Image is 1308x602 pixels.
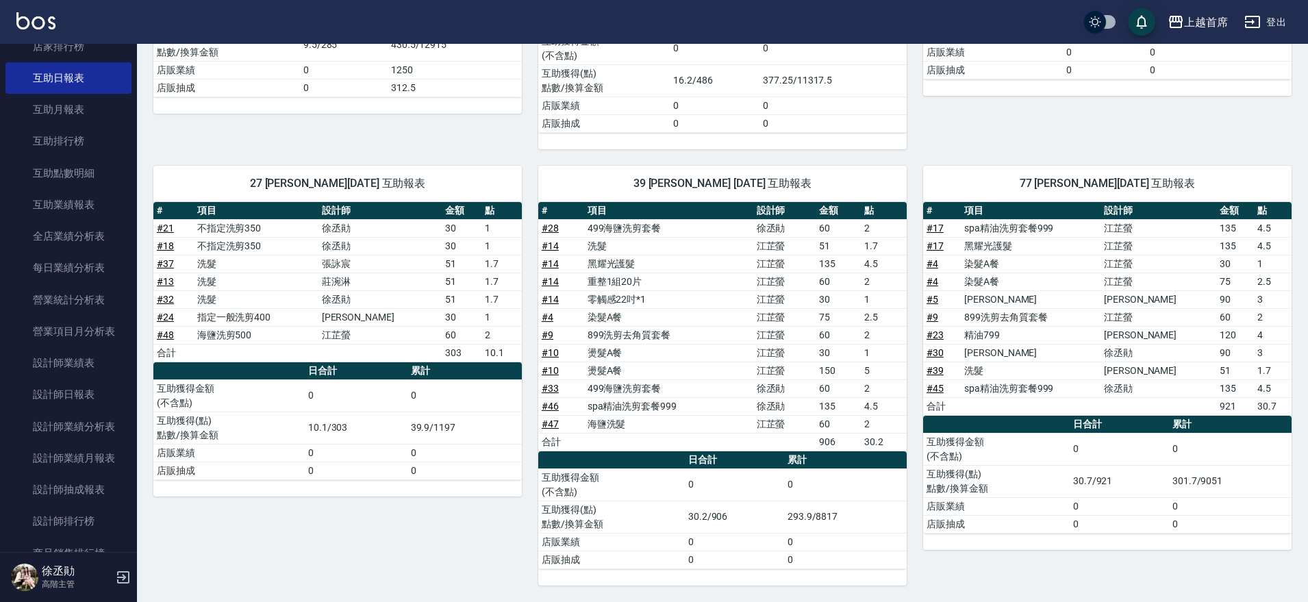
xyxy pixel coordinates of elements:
td: 10.1/303 [305,412,407,444]
td: 39.9/1197 [407,412,522,444]
td: 0 [1169,497,1292,515]
td: 海鹽洗髮 [584,415,753,433]
td: 江芷螢 [753,362,816,379]
a: #14 [542,276,559,287]
td: 135 [816,397,861,415]
td: 店販業績 [153,444,305,462]
td: 10.1 [481,344,522,362]
th: 累計 [784,451,907,469]
td: 1 [481,308,522,326]
td: 30.7/921 [1070,465,1169,497]
td: 互助獲得金額 (不含點) [538,32,670,64]
td: [PERSON_NAME] [961,344,1101,362]
td: 店販抽成 [923,61,1063,79]
th: 點 [1254,202,1292,220]
a: #23 [927,329,944,340]
button: 上越首席 [1162,8,1233,36]
a: #28 [542,223,559,234]
td: 燙髮A餐 [584,344,753,362]
td: 1.7 [481,290,522,308]
th: # [153,202,194,220]
td: 江芷螢 [753,273,816,290]
a: #32 [157,294,174,305]
th: 設計師 [318,202,442,220]
a: 營業統計分析表 [5,284,131,316]
td: 合計 [153,344,194,362]
td: 899洗剪去角質套餐 [961,308,1101,326]
img: Person [11,564,38,591]
td: 30.7 [1254,397,1292,415]
td: 不指定洗剪350 [194,219,318,237]
td: 51 [442,290,482,308]
td: 0 [759,114,907,132]
td: 30 [1216,255,1254,273]
td: 合計 [538,433,584,451]
td: spa精油洗剪套餐999 [961,379,1101,397]
th: 金額 [816,202,861,220]
td: 3 [1254,290,1292,308]
a: 互助排行榜 [5,125,131,157]
td: 0 [1070,497,1169,515]
td: 江芷螢 [1101,237,1216,255]
td: 90 [1216,290,1254,308]
td: 店販業績 [923,43,1063,61]
td: 75 [1216,273,1254,290]
th: 項目 [961,202,1101,220]
th: 點 [861,202,907,220]
td: 1 [861,290,907,308]
td: 2.5 [1254,273,1292,290]
td: 店販抽成 [538,114,670,132]
button: save [1128,8,1155,36]
td: 430.5/12915 [388,29,522,61]
td: 徐丞勛 [753,397,816,415]
td: [PERSON_NAME] [1101,326,1216,344]
a: #14 [542,258,559,269]
td: 30 [442,308,482,326]
a: #30 [927,347,944,358]
td: 店販抽成 [153,79,300,97]
td: 精油799 [961,326,1101,344]
td: 1 [481,219,522,237]
td: 0 [1169,515,1292,533]
p: 高階主管 [42,578,112,590]
td: 499海鹽洗剪套餐 [584,219,753,237]
a: #17 [927,240,944,251]
td: 0 [670,114,759,132]
td: 0 [759,97,907,114]
td: 150 [816,362,861,379]
td: 60 [816,273,861,290]
td: 江芷螢 [753,415,816,433]
th: 設計師 [1101,202,1216,220]
td: 75 [816,308,861,326]
td: 洗髮 [194,255,318,273]
td: 90 [1216,344,1254,362]
th: 日合計 [1070,416,1169,434]
td: 51 [442,255,482,273]
span: 39 [PERSON_NAME] [DATE] 互助報表 [555,177,890,190]
a: 設計師業績分析表 [5,411,131,442]
table: a dense table [538,451,907,569]
a: #24 [157,312,174,323]
a: #37 [157,258,174,269]
td: 4 [1254,326,1292,344]
td: 0 [1070,515,1169,533]
td: 徐丞勛 [1101,379,1216,397]
td: spa精油洗剪套餐999 [961,219,1101,237]
th: 日合計 [305,362,407,380]
table: a dense table [923,202,1292,416]
td: 303 [442,344,482,362]
td: 51 [1216,362,1254,379]
td: 2 [861,326,907,344]
td: 江芷螢 [1101,255,1216,273]
th: 累計 [1169,416,1292,434]
td: 30 [816,290,861,308]
button: 登出 [1239,10,1292,35]
td: 江芷螢 [1101,273,1216,290]
td: [PERSON_NAME] [961,290,1101,308]
a: 設計師日報表 [5,379,131,410]
td: 0 [300,79,388,97]
td: 135 [816,255,861,273]
a: #10 [542,365,559,376]
td: 1 [1254,255,1292,273]
td: 徐丞勛 [1101,344,1216,362]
